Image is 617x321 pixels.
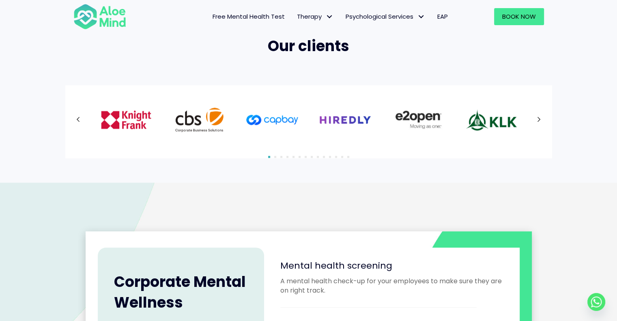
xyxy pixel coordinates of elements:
[502,12,536,21] span: Book Now
[73,3,126,30] img: Aloe mind Logo
[246,93,299,146] img: Aloe Mind Malaysia | Mental Healthcare Services in Malaysia and Singapore
[346,12,425,21] span: Psychological Services
[213,12,285,21] span: Free Mental Health Test
[291,8,340,25] a: TherapyTherapy: submenu
[280,276,503,295] p: A mental health check-up for your employees to make sure they are on right track.
[297,12,333,21] span: Therapy
[114,271,246,312] span: Corporate Mental Wellness
[431,8,454,25] a: EAP
[587,293,605,311] a: Whatsapp
[437,12,448,21] span: EAP
[137,8,454,25] nav: Menu
[268,36,349,56] span: Our clients
[324,11,335,23] span: Therapy: submenu
[206,8,291,25] a: Free Mental Health Test
[465,93,518,146] img: Aloe Mind Malaysia | Mental Healthcare Services in Malaysia and Singapore
[415,11,427,23] span: Psychological Services: submenu
[494,8,544,25] a: Book Now
[173,93,226,146] img: Aloe Mind Malaysia | Mental Healthcare Services in Malaysia and Singapore
[319,93,372,146] img: Aloe Mind Malaysia | Mental Healthcare Services in Malaysia and Singapore
[280,259,392,272] span: Mental health screening
[392,93,445,146] img: Aloe Mind Malaysia | Mental Healthcare Services in Malaysia and Singapore
[340,8,431,25] a: Psychological ServicesPsychological Services: submenu
[100,93,153,146] img: Aloe Mind Malaysia | Mental Healthcare Services in Malaysia and Singapore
